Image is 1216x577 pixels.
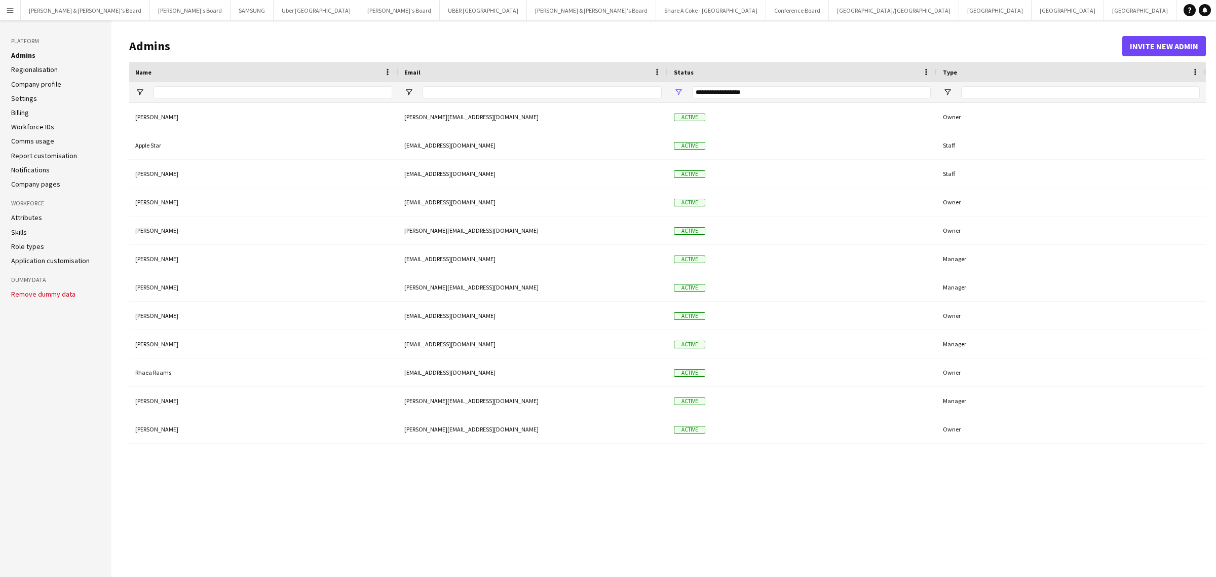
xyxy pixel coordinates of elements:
[398,358,668,386] div: [EMAIL_ADDRESS][DOMAIN_NAME]
[440,1,527,20] button: UBER [GEOGRAPHIC_DATA]
[674,312,705,320] span: Active
[937,358,1206,386] div: Owner
[674,142,705,150] span: Active
[11,151,77,160] a: Report customisation
[11,290,75,298] button: Remove dummy data
[937,160,1206,188] div: Staff
[674,68,694,76] span: Status
[11,242,44,251] a: Role types
[11,165,50,174] a: Notifications
[398,415,668,443] div: [PERSON_NAME][EMAIL_ADDRESS][DOMAIN_NAME]
[398,103,668,131] div: [PERSON_NAME][EMAIL_ADDRESS][DOMAIN_NAME]
[674,341,705,348] span: Active
[129,217,398,244] div: [PERSON_NAME]
[937,103,1206,131] div: Owner
[674,88,683,97] button: Open Filter Menu
[11,37,100,46] h3: Platform
[11,256,90,265] a: Application customisation
[11,136,54,146] a: Comms usage
[943,68,957,76] span: Type
[961,86,1200,98] input: Type Filter Input
[11,65,58,74] a: Regionalisation
[129,358,398,386] div: Rhaea Raams
[829,1,959,20] button: [GEOGRAPHIC_DATA]/[GEOGRAPHIC_DATA]
[398,245,668,273] div: [EMAIL_ADDRESS][DOMAIN_NAME]
[150,1,231,20] button: [PERSON_NAME]'s Board
[674,284,705,292] span: Active
[527,1,656,20] button: [PERSON_NAME] & [PERSON_NAME]'s Board
[359,1,440,20] button: [PERSON_NAME]'s Board
[154,86,392,98] input: Name Filter Input
[674,369,705,377] span: Active
[959,1,1032,20] button: [GEOGRAPHIC_DATA]
[135,68,151,76] span: Name
[423,86,662,98] input: Email Filter Input
[129,387,398,415] div: [PERSON_NAME]
[11,51,35,60] a: Admins
[129,302,398,330] div: [PERSON_NAME]
[11,213,42,222] a: Attributes
[937,188,1206,216] div: Owner
[129,330,398,358] div: [PERSON_NAME]
[398,160,668,188] div: [EMAIL_ADDRESS][DOMAIN_NAME]
[1032,1,1104,20] button: [GEOGRAPHIC_DATA]
[937,415,1206,443] div: Owner
[674,227,705,235] span: Active
[404,88,413,97] button: Open Filter Menu
[937,387,1206,415] div: Manager
[656,1,766,20] button: Share A Coke - [GEOGRAPHIC_DATA]
[398,131,668,159] div: [EMAIL_ADDRESS][DOMAIN_NAME]
[398,217,668,244] div: [PERSON_NAME][EMAIL_ADDRESS][DOMAIN_NAME]
[937,302,1206,330] div: Owner
[398,387,668,415] div: [PERSON_NAME][EMAIL_ADDRESS][DOMAIN_NAME]
[135,88,144,97] button: Open Filter Menu
[11,228,27,237] a: Skills
[674,426,705,434] span: Active
[274,1,359,20] button: Uber [GEOGRAPHIC_DATA]
[11,275,100,284] h3: Dummy Data
[11,199,100,208] h3: Workforce
[674,114,705,121] span: Active
[231,1,274,20] button: SAMSUNG
[937,330,1206,358] div: Manager
[129,103,398,131] div: [PERSON_NAME]
[21,1,150,20] button: [PERSON_NAME] & [PERSON_NAME]'s Board
[129,160,398,188] div: [PERSON_NAME]
[129,39,1122,54] h1: Admins
[937,245,1206,273] div: Manager
[11,94,37,103] a: Settings
[937,273,1206,301] div: Manager
[398,273,668,301] div: [PERSON_NAME][EMAIL_ADDRESS][DOMAIN_NAME]
[674,256,705,263] span: Active
[11,179,60,189] a: Company pages
[1122,36,1206,56] button: Invite new admin
[129,131,398,159] div: Apple Star
[398,330,668,358] div: [EMAIL_ADDRESS][DOMAIN_NAME]
[674,398,705,405] span: Active
[766,1,829,20] button: Conference Board
[937,131,1206,159] div: Staff
[398,302,668,330] div: [EMAIL_ADDRESS][DOMAIN_NAME]
[129,273,398,301] div: [PERSON_NAME]
[943,88,952,97] button: Open Filter Menu
[398,188,668,216] div: [EMAIL_ADDRESS][DOMAIN_NAME]
[129,188,398,216] div: [PERSON_NAME]
[937,217,1206,244] div: Owner
[674,199,705,206] span: Active
[1104,1,1176,20] button: [GEOGRAPHIC_DATA]
[404,68,421,76] span: Email
[11,80,61,89] a: Company profile
[11,108,29,117] a: Billing
[11,122,54,131] a: Workforce IDs
[674,170,705,178] span: Active
[129,415,398,443] div: [PERSON_NAME]
[129,245,398,273] div: [PERSON_NAME]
